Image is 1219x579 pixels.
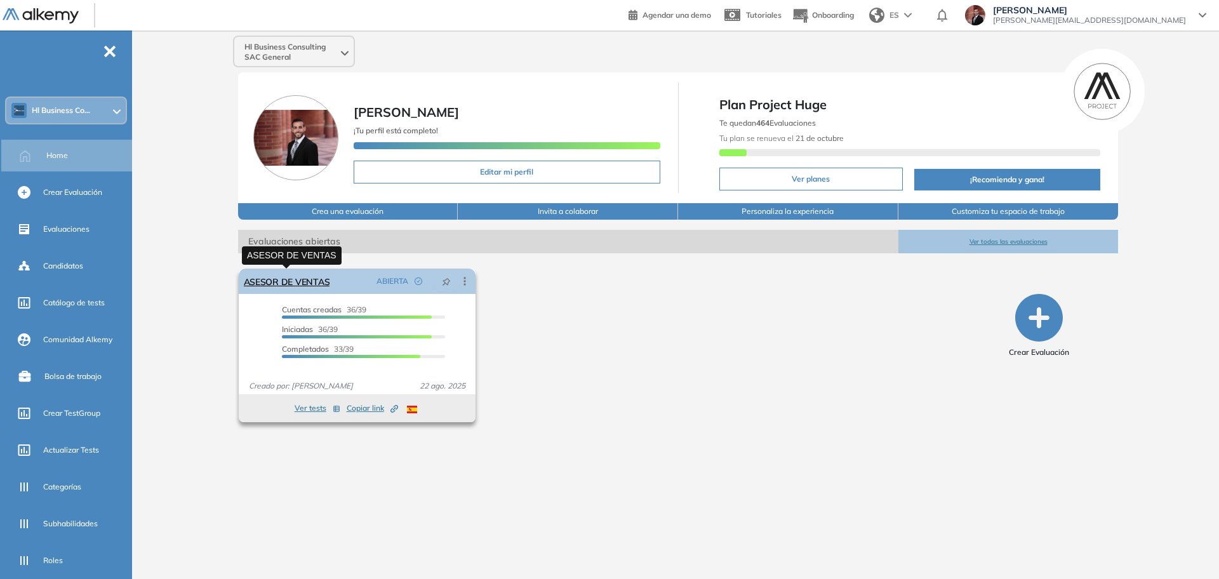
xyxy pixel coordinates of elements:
a: ASESOR DE VENTAS [244,269,330,294]
iframe: Chat Widget [990,432,1219,579]
button: Personaliza la experiencia [678,203,898,220]
span: Roles [43,555,63,566]
button: pushpin [432,271,460,291]
span: 33/39 [282,344,354,354]
span: Hl Business Consulting SAC General [244,42,338,62]
button: Copiar link [347,401,398,416]
span: [PERSON_NAME] [993,5,1186,15]
span: check-circle [415,277,422,285]
button: Ver todas las evaluaciones [898,230,1119,253]
button: ¡Recomienda y gana! [914,169,1100,190]
button: Ver tests [295,401,340,416]
button: Crear Evaluación [1009,294,1069,358]
span: Agendar una demo [643,10,711,20]
div: ASESOR DE VENTAS [242,246,342,265]
button: Onboarding [792,2,854,29]
b: 464 [756,118,769,128]
img: https://assets.alkemy.org/workspaces/1802/d452bae4-97f6-47ab-b3bf-1c40240bc960.jpg [14,105,24,116]
span: 22 ago. 2025 [415,380,470,392]
span: [PERSON_NAME] [354,104,459,120]
span: Evaluaciones abiertas [238,230,898,253]
span: Evaluaciones [43,223,90,235]
span: ABIERTA [376,276,408,287]
span: Subhabilidades [43,518,98,529]
span: 36/39 [282,324,338,334]
span: Cuentas creadas [282,305,342,314]
div: Widget de chat [990,432,1219,579]
button: Invita a colaborar [458,203,678,220]
img: arrow [904,13,912,18]
span: 36/39 [282,305,366,314]
a: Agendar una demo [629,6,711,22]
span: Catálogo de tests [43,297,105,309]
button: Editar mi perfil [354,161,660,183]
span: Tutoriales [746,10,782,20]
img: Logo [3,8,79,24]
span: ES [889,10,899,21]
span: Comunidad Alkemy [43,334,112,345]
span: Creado por: [PERSON_NAME] [244,380,358,392]
span: ¡Tu perfil está completo! [354,126,438,135]
span: Categorías [43,481,81,493]
span: Completados [282,344,329,354]
span: Crear Evaluación [1009,347,1069,358]
span: [PERSON_NAME][EMAIL_ADDRESS][DOMAIN_NAME] [993,15,1186,25]
span: Home [46,150,68,161]
b: 21 de octubre [794,133,844,143]
span: Plan Project Huge [719,95,1101,114]
span: Tu plan se renueva el [719,133,844,143]
img: world [869,8,884,23]
span: Copiar link [347,403,398,414]
span: Crear Evaluación [43,187,102,198]
button: Ver planes [719,168,903,190]
button: Crea una evaluación [238,203,458,220]
span: Hl Business Co... [32,105,90,116]
img: ESP [407,406,417,413]
span: Onboarding [812,10,854,20]
span: Bolsa de trabajo [44,371,102,382]
span: Actualizar Tests [43,444,99,456]
span: pushpin [442,276,451,286]
span: Iniciadas [282,324,313,334]
button: Customiza tu espacio de trabajo [898,203,1119,220]
span: Crear TestGroup [43,408,100,419]
img: Foto de perfil [253,95,338,180]
span: Te quedan Evaluaciones [719,118,816,128]
span: Candidatos [43,260,83,272]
